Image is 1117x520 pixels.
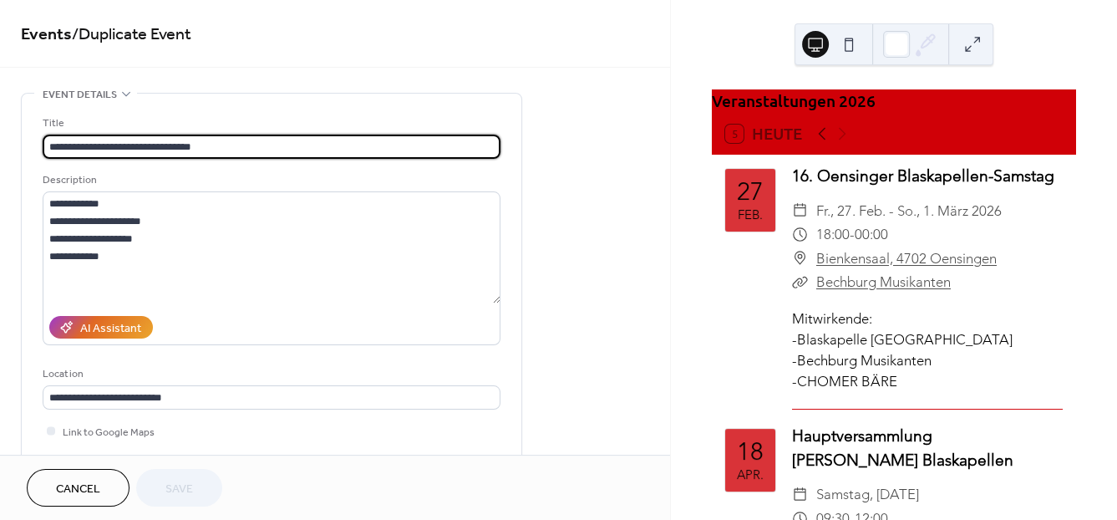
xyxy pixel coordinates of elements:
[792,199,808,223] div: ​
[816,247,997,271] a: Bienkensaal, 4702 Oensingen
[850,222,855,247] span: -
[738,208,763,221] div: Feb.
[43,365,497,383] div: Location
[72,18,191,51] span: / Duplicate Event
[43,171,497,189] div: Description
[816,482,919,507] span: Samstag, [DATE]
[792,270,808,294] div: ​
[792,426,1013,470] a: Hauptversammlung [PERSON_NAME] Blaskapellen
[855,222,888,247] span: 00:00
[816,222,850,247] span: 18:00
[792,482,808,507] div: ​
[792,308,1063,393] div: Mitwirkende: -Blaskapelle [GEOGRAPHIC_DATA] -Bechburg Musikanten -CHOMER BÄRE
[49,316,153,339] button: AI Assistant
[80,320,141,338] div: AI Assistant
[792,222,808,247] div: ​
[63,424,155,441] span: Link to Google Maps
[737,179,764,204] div: 27
[816,273,951,290] a: Bechburg Musikanten
[792,166,1054,186] a: 16. Oensinger Blaskapellen-Samstag
[21,18,72,51] a: Events
[56,481,100,498] span: Cancel
[27,469,129,507] button: Cancel
[737,439,764,464] div: 18
[792,247,808,271] div: ​
[43,86,117,104] span: Event details
[43,115,497,132] div: Title
[816,199,1002,223] span: Fr., 27. Feb. - So., 1. März 2026
[712,89,1076,114] div: Veranstaltungen 2026
[737,468,764,481] div: Apr.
